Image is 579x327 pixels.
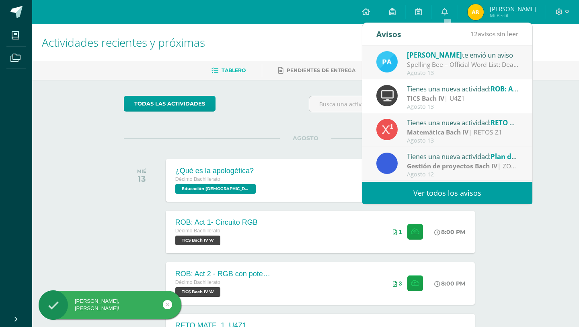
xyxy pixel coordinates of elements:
[362,182,532,204] a: Ver todos los avisos
[287,67,355,73] span: Pendientes de entrega
[407,117,519,128] div: Tienes una nueva actividad:
[42,35,205,50] span: Actividades recientes y próximas
[407,128,519,137] div: | RETOS Z1
[407,103,519,110] div: Agosto 13
[137,174,146,184] div: 13
[399,280,402,287] span: 3
[491,152,539,161] span: Plan de acción
[468,4,484,20] img: b3cdf7a39c9db6db4235f99c5fdc66f4.png
[407,161,519,171] div: | ZONA 1
[393,280,402,287] div: Archivos entregados
[175,279,220,285] span: Décimo Bachillerato
[175,167,258,175] div: ¿Qué es la apologética?
[175,218,258,227] div: ROB: Act 1- Circuito RGB
[407,151,519,161] div: Tienes una nueva actividad:
[175,236,220,245] span: TICS Bach IV 'A'
[309,96,487,112] input: Busca una actividad próxima aquí...
[175,228,220,234] span: Décimo Bachillerato
[407,161,497,170] strong: Gestión de proyectos Bach IV
[376,51,398,72] img: 16d00d6a61aad0e8a558f8de8df831eb.png
[490,12,536,19] span: Mi Perfil
[434,280,465,287] div: 8:00 PM
[470,29,518,38] span: avisos sin leer
[407,171,519,178] div: Agosto 12
[407,50,462,60] span: [PERSON_NAME]
[399,229,402,235] span: 1
[491,118,557,127] span: RETO MATE. 1, U4Z1
[407,137,519,144] div: Agosto 13
[434,228,465,236] div: 8:00 PM
[407,94,519,103] div: | U4Z1
[280,135,331,142] span: AGOSTO
[407,50,519,60] div: te envió un aviso
[376,23,401,45] div: Avisos
[407,94,444,103] strong: TICS Bach IV
[175,287,220,297] span: TICS Bach IV 'A'
[407,83,519,94] div: Tienes una nueva actividad:
[407,128,468,137] strong: Matemática Bach IV
[39,298,181,312] div: [PERSON_NAME], [PERSON_NAME]!
[470,29,478,38] span: 12
[211,64,246,77] a: Tablero
[407,60,519,69] div: Spelling Bee – Official Word List: Dear Students, Attached you will find the official word list f...
[124,96,216,112] a: todas las Actividades
[407,70,519,77] div: Agosto 13
[278,64,355,77] a: Pendientes de entrega
[137,168,146,174] div: MIÉ
[393,229,402,235] div: Archivos entregados
[222,67,246,73] span: Tablero
[175,270,272,278] div: ROB: Act 2 - RGB con potenciómetro
[490,5,536,13] span: [PERSON_NAME]
[175,184,256,194] span: Educación Cristiana Bach IV 'A'
[175,176,220,182] span: Décimo Bachillerato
